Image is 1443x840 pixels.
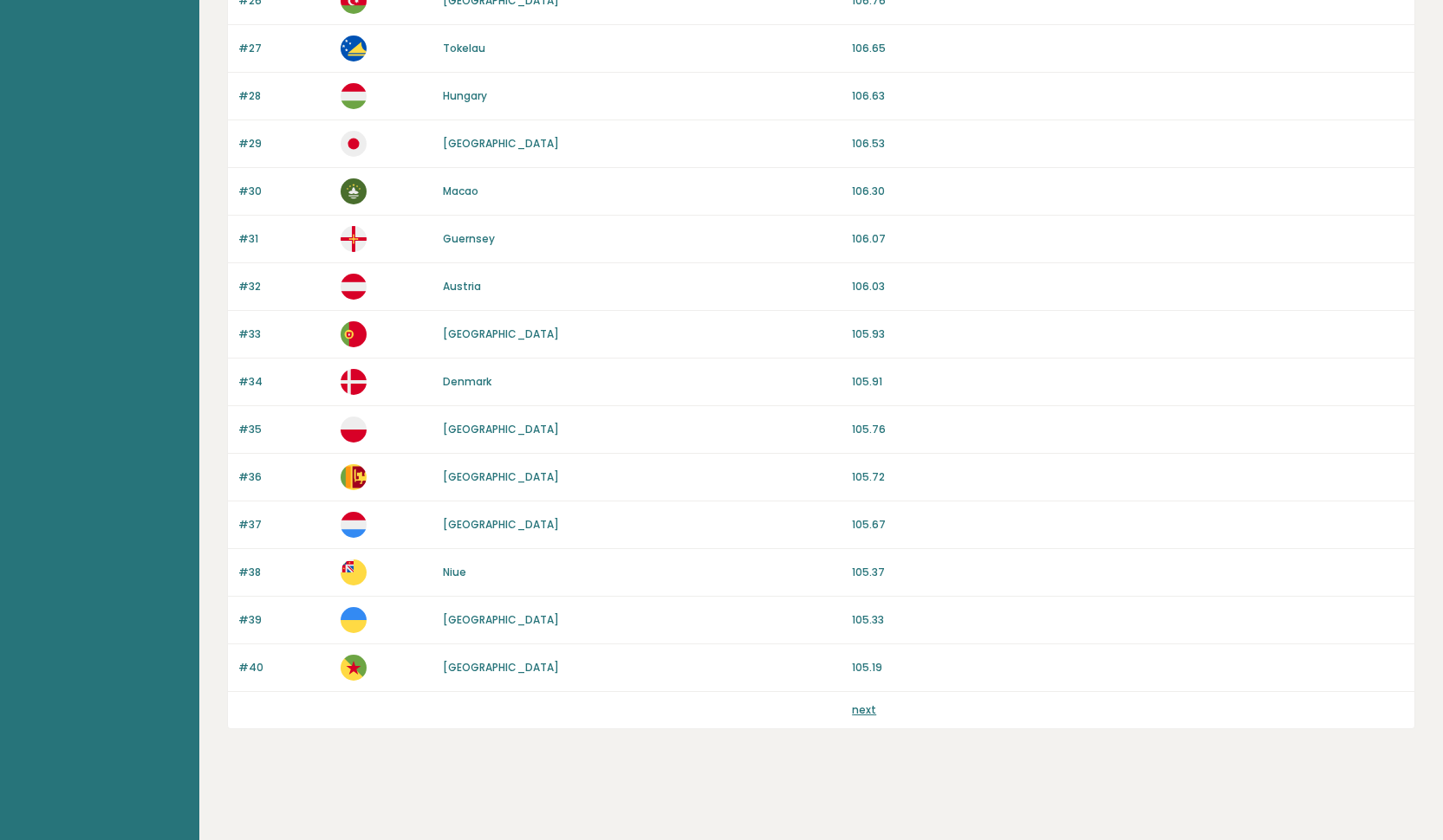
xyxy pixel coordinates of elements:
img: pt.svg [341,321,367,347]
img: jp.svg [341,131,367,157]
a: [GEOGRAPHIC_DATA] [443,612,559,627]
p: #37 [238,517,330,533]
a: [GEOGRAPHIC_DATA] [443,517,559,532]
p: 106.03 [852,279,1404,294]
a: Niue [443,565,466,579]
p: #33 [238,326,330,342]
a: [GEOGRAPHIC_DATA] [443,660,559,675]
p: 105.19 [852,660,1404,675]
p: 106.63 [852,88,1404,104]
p: #39 [238,612,330,628]
img: pl.svg [341,417,367,443]
p: 106.53 [852,136,1404,152]
a: [GEOGRAPHIC_DATA] [443,422,559,436]
p: #38 [238,565,330,580]
p: #40 [238,660,330,675]
p: 105.91 [852,374,1404,390]
img: ua.svg [341,607,367,633]
p: #31 [238,231,330,247]
p: 105.76 [852,422,1404,437]
p: #30 [238,184,330,199]
a: [GEOGRAPHIC_DATA] [443,326,559,341]
a: next [852,702,876,717]
a: [GEOGRAPHIC_DATA] [443,136,559,151]
p: 105.72 [852,469,1404,485]
a: Guernsey [443,231,495,246]
p: #32 [238,279,330,294]
img: dk.svg [341,369,367,395]
a: Austria [443,279,481,294]
p: #34 [238,374,330,390]
img: hu.svg [341,83,367,109]
p: #29 [238,136,330,152]
a: [GEOGRAPHIC_DATA] [443,469,559,484]
a: Denmark [443,374,491,389]
p: 106.07 [852,231,1404,247]
img: lk.svg [341,464,367,490]
img: at.svg [341,274,367,300]
p: 105.93 [852,326,1404,342]
p: 105.67 [852,517,1404,533]
a: Hungary [443,88,487,103]
p: 105.33 [852,612,1404,628]
p: #28 [238,88,330,104]
p: 106.30 [852,184,1404,199]
img: nu.svg [341,559,367,585]
p: #35 [238,422,330,437]
p: 105.37 [852,565,1404,580]
img: tk.svg [341,36,367,61]
p: #36 [238,469,330,485]
a: Macao [443,184,478,198]
img: mo.svg [341,178,367,204]
img: lu.svg [341,512,367,538]
a: Tokelau [443,41,485,55]
p: 106.65 [852,41,1404,56]
img: gg.svg [341,226,367,252]
img: gf.svg [341,655,367,681]
p: #27 [238,41,330,56]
